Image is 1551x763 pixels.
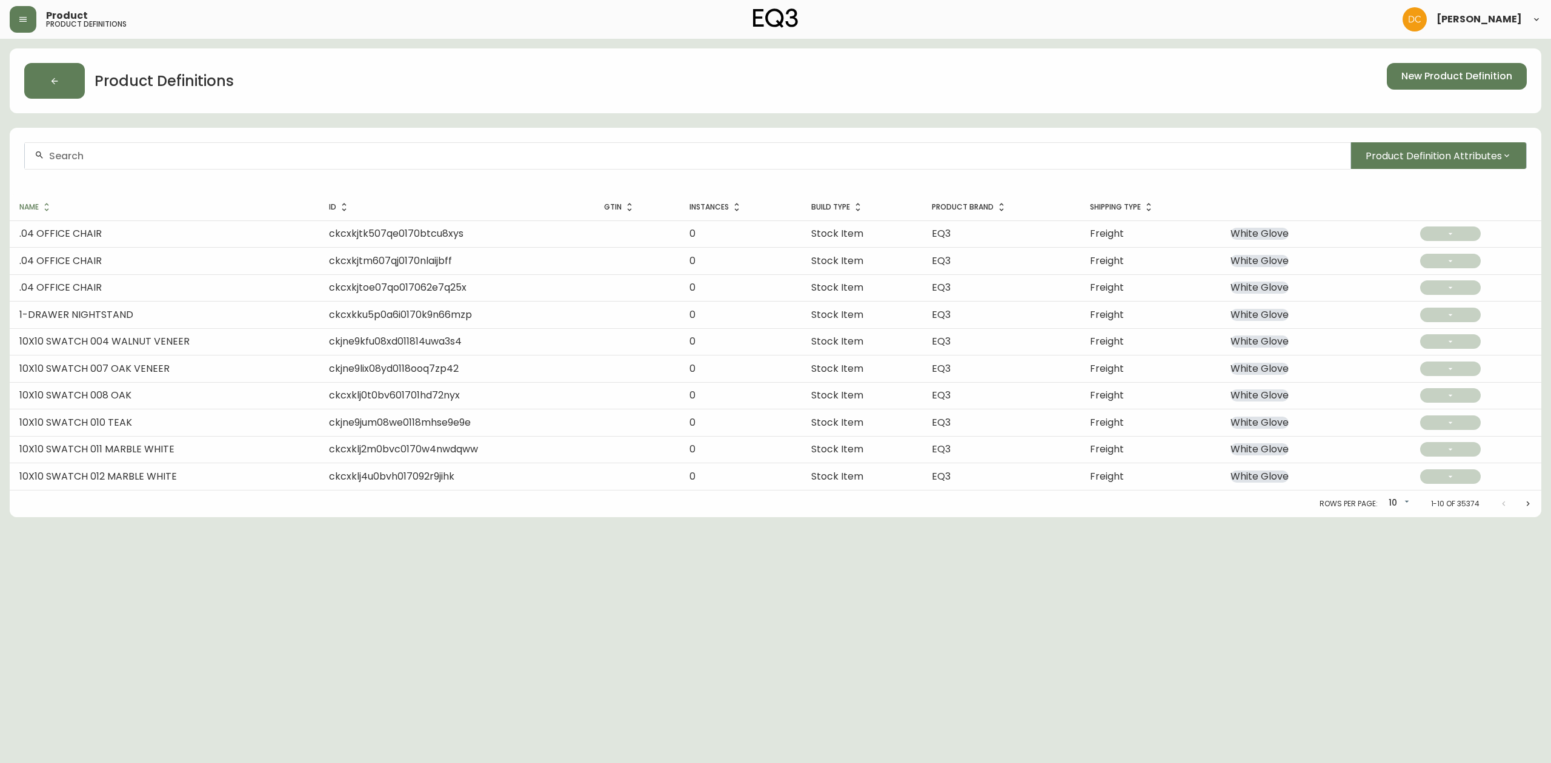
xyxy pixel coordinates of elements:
[932,226,951,240] span: EQ3
[1231,363,1289,375] span: White Glove
[1231,282,1289,294] span: White Glove
[46,21,127,28] h5: product definitions
[1090,226,1124,240] span: Freight
[95,71,234,91] h2: Product Definitions
[19,226,102,240] span: .04 OFFICE CHAIR
[19,362,170,375] span: 10X10 SWATCH 007 OAK VENEER
[1231,443,1289,455] span: White Glove
[329,254,452,268] span: ckcxkjtm607qj0170nlaijbff
[329,280,467,294] span: ckcxkjtoe07qo017062e7q25x
[49,150,1341,162] input: Search
[19,334,190,348] span: 10X10 SWATCH 004 WALNUT VENEER
[689,308,696,322] span: 0
[811,308,863,322] span: Stock Item
[689,442,696,456] span: 0
[329,334,462,348] span: ckjne9kfu08xd011814uwa3s4
[689,362,696,375] span: 0
[329,308,472,322] span: ckcxkku5p0a6i0170k9n66mzp
[1436,15,1522,24] span: [PERSON_NAME]
[19,280,102,294] span: .04 OFFICE CHAIR
[1387,63,1527,90] button: New Product Definition
[19,308,133,322] span: 1-DRAWER NIGHTSTAND
[689,280,696,294] span: 0
[689,334,696,348] span: 0
[811,362,863,375] span: Stock Item
[689,415,696,429] span: 0
[932,308,951,322] span: EQ3
[1090,469,1124,483] span: Freight
[1320,498,1377,509] p: Rows per page:
[1090,388,1124,402] span: Freight
[932,362,951,375] span: EQ3
[1403,7,1427,31] img: 7eb451d6983258353faa3212700b340b
[329,388,460,402] span: ckcxklj0t0bv601701hd72nyx
[1231,309,1289,321] span: White Glove
[932,334,951,348] span: EQ3
[1090,442,1124,456] span: Freight
[329,415,471,429] span: ckjne9jum08we0118mhse9e9e
[689,226,696,240] span: 0
[811,226,863,240] span: Stock Item
[932,280,951,294] span: EQ3
[329,442,478,456] span: ckcxklj2m0bvc0170w4nwdqww
[689,202,745,213] span: Instances
[1090,334,1124,348] span: Freight
[19,202,55,213] span: Name
[932,469,951,483] span: EQ3
[1231,255,1289,267] span: White Glove
[689,469,696,483] span: 0
[329,362,459,375] span: ckjne9lix08yd0118ooq7zp42
[46,11,88,21] span: Product
[811,254,863,268] span: Stock Item
[811,334,863,348] span: Stock Item
[1231,335,1289,348] span: White Glove
[1090,202,1157,213] span: Shipping Type
[329,226,463,240] span: ckcxkjtk507qe0170btcu8xys
[1090,308,1124,322] span: Freight
[932,415,951,429] span: EQ3
[1231,417,1289,429] span: White Glove
[811,388,863,402] span: Stock Item
[1090,254,1124,268] span: Freight
[1383,494,1412,514] div: 10
[811,415,863,429] span: Stock Item
[811,469,863,483] span: Stock Item
[932,202,1009,213] span: Product Brand
[19,442,174,456] span: 10X10 SWATCH 011 MARBLE WHITE
[1366,148,1502,163] span: Product Definition Attributes
[932,442,951,456] span: EQ3
[1231,228,1289,240] span: White Glove
[689,388,696,402] span: 0
[1350,142,1527,169] button: Product Definition Attributes
[1401,70,1512,83] span: New Product Definition
[1516,492,1540,516] button: Next page
[811,280,863,294] span: Stock Item
[604,202,637,213] span: GTIN
[1231,389,1289,401] span: White Glove
[1090,280,1124,294] span: Freight
[1090,362,1124,375] span: Freight
[1431,498,1480,509] p: 1-10 of 35374
[811,202,866,213] span: Build Type
[689,254,696,268] span: 0
[329,202,352,213] span: ID
[19,415,132,429] span: 10X10 SWATCH 010 TEAK
[932,254,951,268] span: EQ3
[19,469,177,483] span: 10X10 SWATCH 012 MARBLE WHITE
[753,8,798,28] img: logo
[932,388,951,402] span: EQ3
[329,469,454,483] span: ckcxklj4u0bvh017092r9jihk
[19,388,131,402] span: 10X10 SWATCH 008 OAK
[1090,415,1124,429] span: Freight
[811,442,863,456] span: Stock Item
[19,254,102,268] span: .04 OFFICE CHAIR
[1231,471,1289,483] span: White Glove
